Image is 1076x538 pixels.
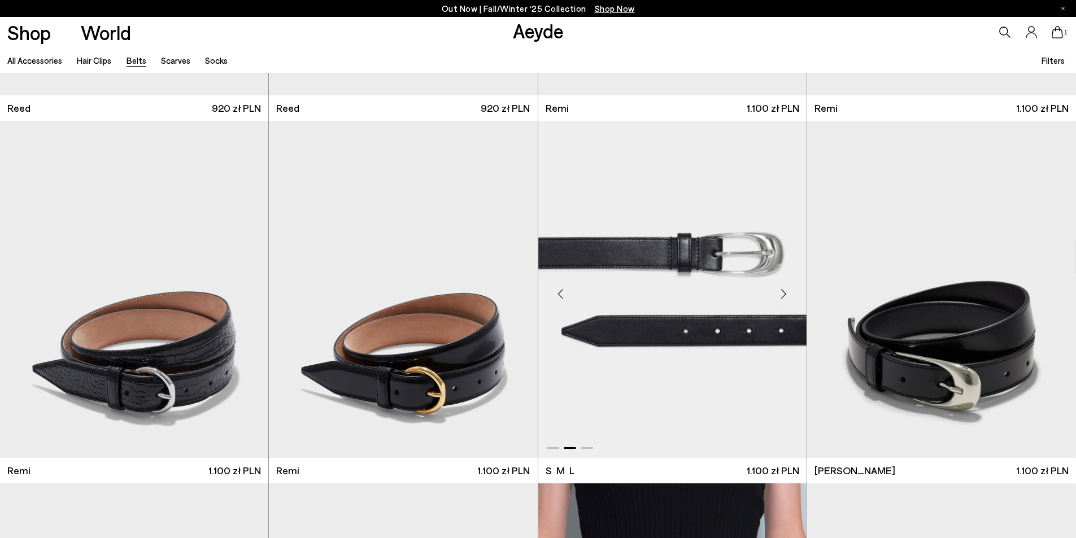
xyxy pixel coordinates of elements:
[538,121,807,458] img: Leona Leather Belt
[538,95,807,121] a: Remi 1.100 zł PLN
[538,121,807,458] div: 2 / 3
[481,101,530,115] span: 920 zł PLN
[546,101,569,115] span: Remi
[127,55,146,65] a: Belts
[276,463,299,478] span: Remi
[212,101,261,115] span: 920 zł PLN
[205,55,228,65] a: Socks
[7,463,31,478] span: Remi
[1042,55,1065,65] span: Filters
[569,463,574,478] li: L
[276,101,299,115] span: Reed
[77,55,111,65] a: Hair Clips
[513,19,564,42] a: Aeyde
[814,101,838,115] span: Remi
[477,463,530,478] span: 1.100 zł PLN
[556,463,565,478] li: M
[7,101,31,115] span: Reed
[747,463,799,478] span: 1.100 zł PLN
[807,121,1075,458] img: Leona Leather Belt
[269,458,537,483] a: Remi 1.100 zł PLN
[538,121,807,458] a: Next slide Previous slide
[1016,463,1069,478] span: 1.100 zł PLN
[7,23,51,42] a: Shop
[1016,101,1069,115] span: 1.100 zł PLN
[161,55,190,65] a: Scarves
[546,463,574,478] ul: variant
[269,121,537,458] img: Remi Leather Belt
[807,121,1075,458] div: 3 / 3
[807,121,1076,458] div: 1 / 3
[7,55,62,65] a: All accessories
[546,463,552,478] li: S
[807,121,1076,458] img: Leona Leather Belt
[767,277,801,310] div: Next slide
[814,463,895,478] span: [PERSON_NAME]
[1063,29,1069,36] span: 1
[1052,26,1063,38] a: 1
[807,458,1076,483] a: [PERSON_NAME] 1.100 zł PLN
[538,458,807,483] a: S M L 1.100 zł PLN
[595,3,635,14] span: Navigate to /collections/new-in
[807,95,1076,121] a: Remi 1.100 zł PLN
[81,23,131,42] a: World
[442,2,635,16] p: Out Now | Fall/Winter ‘25 Collection
[807,121,1076,458] a: 3 / 3 1 / 3 2 / 3 3 / 3 1 / 3 Next slide Previous slide
[747,101,799,115] span: 1.100 zł PLN
[544,277,578,310] div: Previous slide
[208,463,261,478] span: 1.100 zł PLN
[269,95,537,121] a: Reed 920 zł PLN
